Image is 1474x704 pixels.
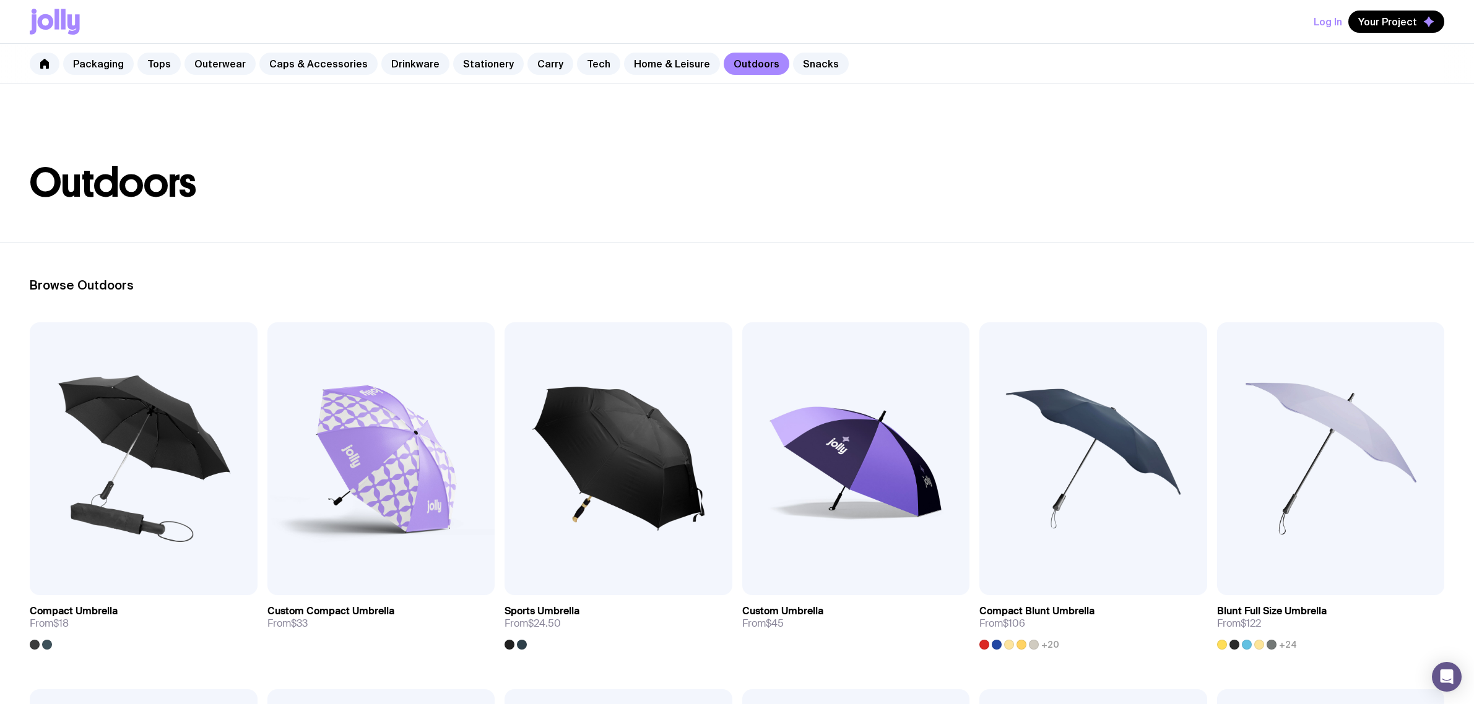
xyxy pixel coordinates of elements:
[1217,605,1327,617] h3: Blunt Full Size Umbrella
[527,53,573,75] a: Carry
[267,617,308,630] span: From
[267,595,495,640] a: Custom Compact UmbrellaFrom$33
[742,595,970,640] a: Custom UmbrellaFrom$45
[1003,617,1025,630] span: $106
[1241,617,1261,630] span: $122
[742,605,823,617] h3: Custom Umbrella
[766,617,784,630] span: $45
[1279,640,1297,650] span: +24
[30,617,69,630] span: From
[259,53,378,75] a: Caps & Accessories
[979,595,1207,650] a: Compact Blunt UmbrellaFrom$106+20
[1348,11,1444,33] button: Your Project
[1432,662,1462,692] div: Open Intercom Messenger
[30,278,1444,293] h2: Browse Outdoors
[505,605,579,617] h3: Sports Umbrella
[577,53,620,75] a: Tech
[528,617,561,630] span: $24.50
[30,605,118,617] h3: Compact Umbrella
[505,617,561,630] span: From
[979,605,1095,617] h3: Compact Blunt Umbrella
[624,53,720,75] a: Home & Leisure
[1217,617,1261,630] span: From
[184,53,256,75] a: Outerwear
[53,617,69,630] span: $18
[979,617,1025,630] span: From
[453,53,524,75] a: Stationery
[505,595,732,650] a: Sports UmbrellaFrom$24.50
[137,53,181,75] a: Tops
[1358,15,1417,28] span: Your Project
[381,53,449,75] a: Drinkware
[30,163,1444,203] h1: Outdoors
[1217,595,1445,650] a: Blunt Full Size UmbrellaFrom$122+24
[1041,640,1059,650] span: +20
[63,53,134,75] a: Packaging
[742,617,784,630] span: From
[793,53,849,75] a: Snacks
[267,605,394,617] h3: Custom Compact Umbrella
[724,53,789,75] a: Outdoors
[30,595,258,650] a: Compact UmbrellaFrom$18
[1314,11,1342,33] button: Log In
[291,617,308,630] span: $33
